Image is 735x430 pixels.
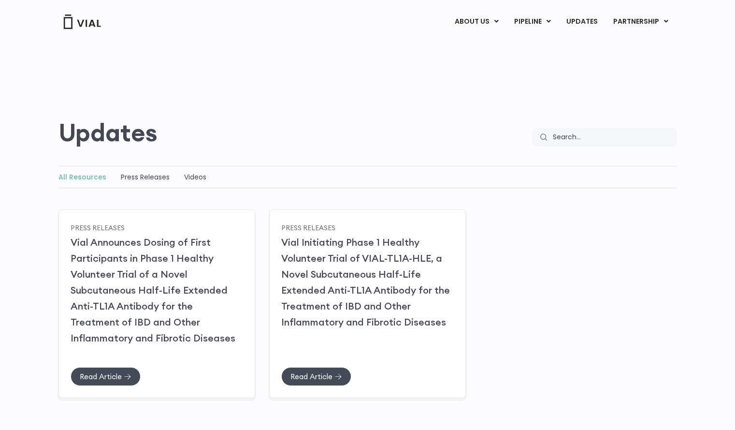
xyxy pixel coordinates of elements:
[71,236,235,344] a: Vial Announces Dosing of First Participants in Phase 1 Healthy Volunteer Trial of a Novel Subcuta...
[80,373,122,380] span: Read Article
[184,172,206,182] a: Videos
[58,119,158,147] h2: Updates
[281,223,335,232] a: Press Releases
[290,373,332,380] span: Read Article
[281,367,351,386] a: Read Article
[547,128,677,147] input: Search...
[63,15,101,29] img: Vial Logo
[71,367,141,386] a: Read Article
[559,14,605,30] a: UPDATES
[121,172,170,182] a: Press Releases
[281,236,450,328] a: Vial Initiating Phase 1 Healthy Volunteer Trial of VIAL-TL1A-HLE, a Novel Subcutaneous Half-Life ...
[605,14,676,30] a: PARTNERSHIPMenu Toggle
[71,223,125,232] a: Press Releases
[506,14,558,30] a: PIPELINEMenu Toggle
[447,14,506,30] a: ABOUT USMenu Toggle
[58,172,106,182] a: All Resources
